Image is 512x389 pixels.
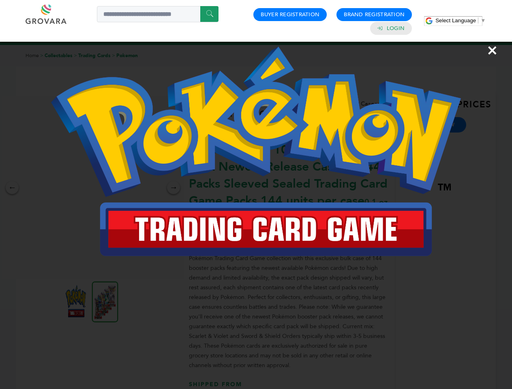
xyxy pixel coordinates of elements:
[51,47,461,256] img: Image Preview
[97,6,219,22] input: Search a product or brand...
[435,17,476,24] span: Select Language
[480,17,486,24] span: ▼
[487,39,498,62] span: ×
[387,25,405,32] a: Login
[435,17,486,24] a: Select Language​
[261,11,319,18] a: Buyer Registration
[344,11,405,18] a: Brand Registration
